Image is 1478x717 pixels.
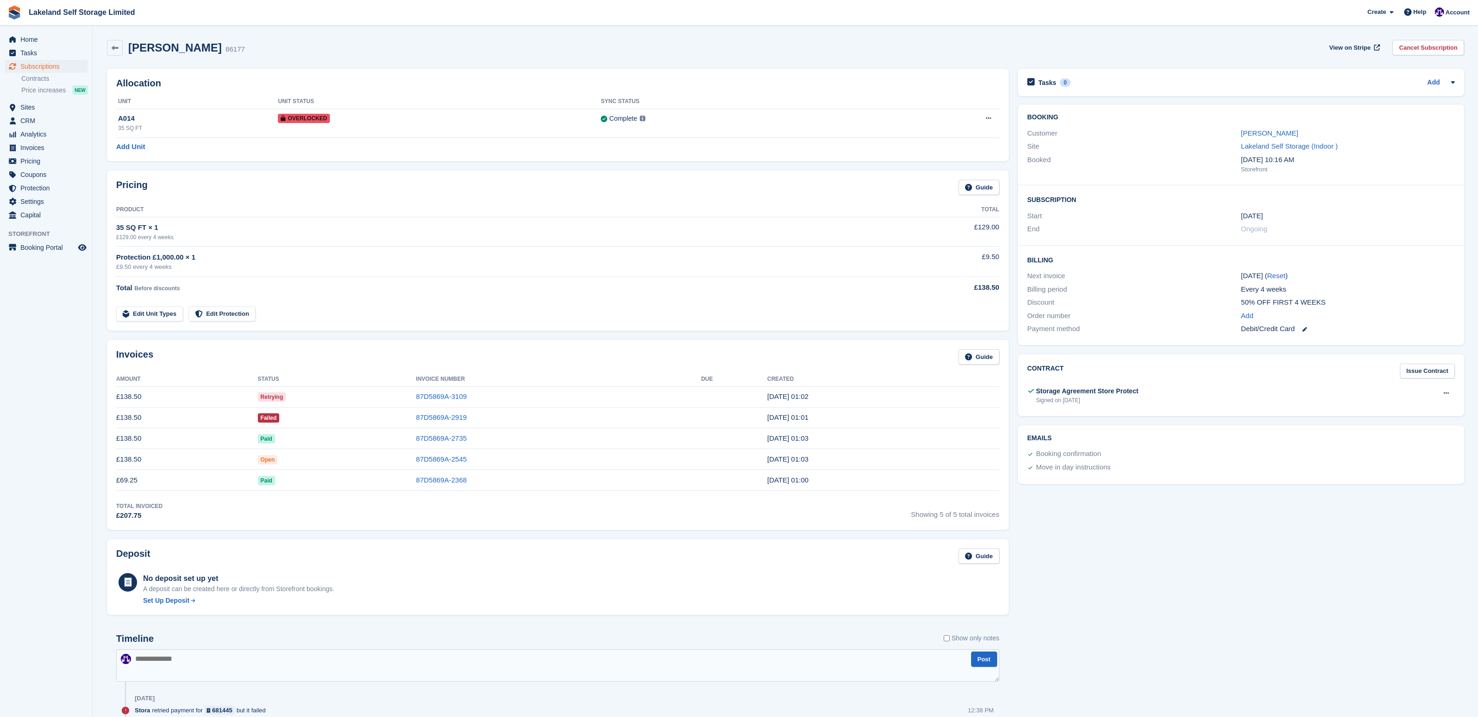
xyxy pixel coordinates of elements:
div: Site [1027,141,1241,152]
span: Invoices [20,141,76,154]
img: stora-icon-8386f47178a22dfd0bd8f6a31ec36ba5ce8667c1dd55bd0f319d3a0aa187defe.svg [7,6,21,20]
h2: Allocation [116,78,999,89]
time: 2025-05-17 00:00:00 UTC [1241,211,1263,222]
span: Pricing [20,155,76,168]
time: 2025-08-09 00:01:15 UTC [767,413,808,421]
a: menu [5,241,88,254]
td: £138.50 [116,407,258,428]
a: Lakeland Self Storage (Indoor ) [1241,142,1338,150]
a: menu [5,101,88,114]
a: Edit Protection [189,306,256,322]
span: Settings [20,195,76,208]
a: Cancel Subscription [1393,40,1464,55]
a: Contracts [21,74,88,83]
td: £9.50 [864,247,999,277]
td: £138.50 [116,428,258,449]
div: £129.00 every 4 weeks [116,233,864,241]
a: menu [5,168,88,181]
span: Tasks [20,46,76,59]
a: Lakeland Self Storage Limited [25,5,139,20]
td: £129.00 [864,217,999,246]
span: Paid [258,476,275,485]
td: £138.50 [116,449,258,470]
a: 681445 [204,706,235,715]
div: Storefront [1241,165,1455,174]
time: 2025-05-17 00:00:35 UTC [767,476,808,484]
a: Set Up Deposit [143,596,335,606]
div: Payment method [1027,324,1241,334]
span: Price increases [21,86,66,95]
a: menu [5,182,88,195]
span: Create [1367,7,1386,17]
div: 681445 [212,706,232,715]
a: Add [1427,78,1440,88]
span: Total [116,284,132,292]
th: Total [864,202,999,217]
td: £138.50 [116,386,258,407]
h2: Deposit [116,548,150,564]
a: Price increases NEW [21,85,88,95]
time: 2025-09-06 00:02:09 UTC [767,392,808,400]
span: CRM [20,114,76,127]
label: Show only notes [944,633,999,643]
div: Customer [1027,128,1241,139]
th: Product [116,202,864,217]
div: NEW [72,85,88,95]
span: Ongoing [1241,225,1268,233]
span: View on Stripe [1329,43,1371,52]
span: Showing 5 of 5 total invoices [911,502,999,521]
a: 87D5869A-2735 [416,434,466,442]
a: Edit Unit Types [116,306,183,322]
a: 87D5869A-3109 [416,392,466,400]
a: menu [5,60,88,73]
div: 35 SQ FT [118,124,278,132]
a: Guide [959,548,999,564]
h2: Subscription [1027,195,1455,204]
span: Subscriptions [20,60,76,73]
a: 87D5869A-2545 [416,455,466,463]
div: £138.50 [864,282,999,293]
span: Protection [20,182,76,195]
td: £69.25 [116,470,258,491]
div: Booking confirmation [1036,449,1101,460]
th: Sync Status [601,94,878,109]
span: Storefront [8,229,92,239]
a: menu [5,195,88,208]
div: Order number [1027,311,1241,321]
div: £207.75 [116,510,163,521]
div: Booked [1027,155,1241,174]
h2: Emails [1027,435,1455,442]
div: Protection £1,000.00 × 1 [116,252,864,263]
h2: Pricing [116,180,148,195]
a: Guide [959,349,999,365]
span: Help [1413,7,1426,17]
span: Analytics [20,128,76,141]
h2: [PERSON_NAME] [128,41,222,54]
div: 12:38 PM [968,706,994,715]
a: menu [5,128,88,141]
h2: Billing [1027,255,1455,264]
a: 87D5869A-2919 [416,413,466,421]
span: Retrying [258,392,286,402]
a: Add [1241,311,1254,321]
a: Add Unit [116,142,145,152]
h2: Contract [1027,364,1064,379]
img: Nick Aynsley [121,654,131,664]
h2: Invoices [116,349,153,365]
span: Failed [258,413,280,423]
span: Open [258,455,278,464]
button: Post [971,652,997,667]
div: Set Up Deposit [143,596,190,606]
span: Home [20,33,76,46]
div: 35 SQ FT × 1 [116,222,864,233]
div: £9.50 every 4 weeks [116,262,864,272]
div: No deposit set up yet [143,573,335,584]
span: Coupons [20,168,76,181]
span: Before discounts [134,285,180,292]
div: Billing period [1027,284,1241,295]
div: Move in day instructions [1036,462,1111,473]
p: A deposit can be created here or directly from Storefront bookings. [143,584,335,594]
a: Issue Contract [1400,364,1455,379]
a: menu [5,46,88,59]
a: menu [5,33,88,46]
